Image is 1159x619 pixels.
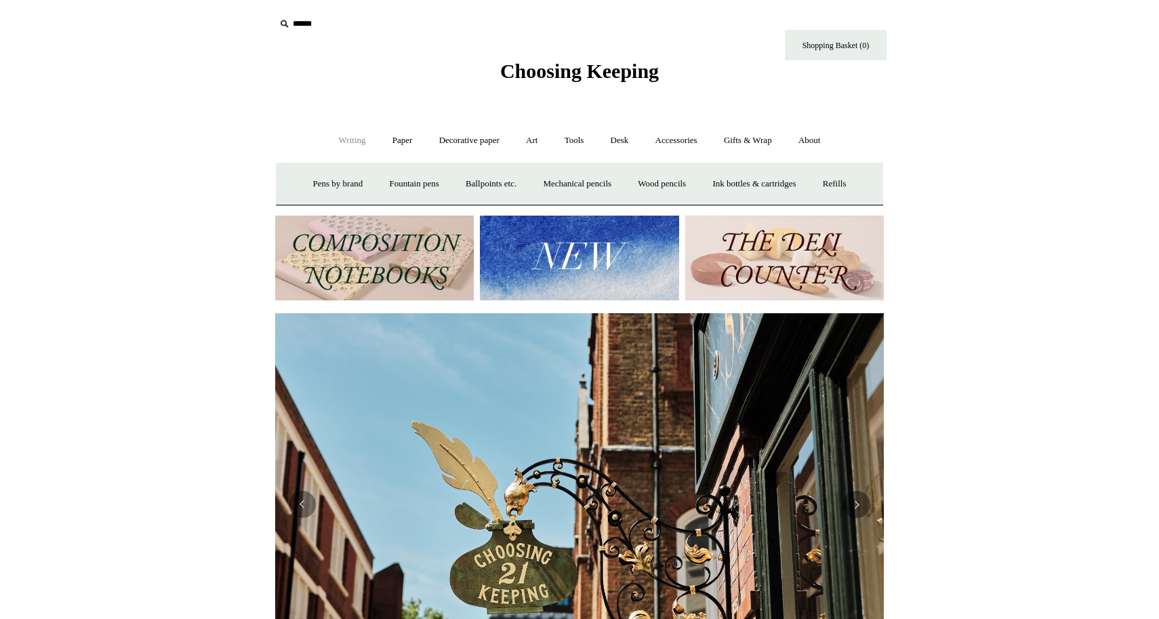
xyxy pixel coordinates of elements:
[453,166,529,202] a: Ballpoints etc.
[626,166,698,202] a: Wood pencils
[514,123,550,159] a: Art
[531,166,624,202] a: Mechanical pencils
[275,216,474,300] img: 202302 Composition ledgers.jpg__PID:69722ee6-fa44-49dd-a067-31375e5d54ec
[643,123,710,159] a: Accessories
[785,30,887,60] a: Shopping Basket (0)
[377,166,451,202] a: Fountain pens
[552,123,596,159] a: Tools
[598,123,641,159] a: Desk
[327,123,378,159] a: Writing
[811,166,859,202] a: Refills
[289,491,316,518] button: Previous
[427,123,512,159] a: Decorative paper
[685,216,884,300] img: The Deli Counter
[480,216,678,300] img: New.jpg__PID:f73bdf93-380a-4a35-bcfe-7823039498e1
[380,123,425,159] a: Paper
[500,71,659,80] a: Choosing Keeping
[786,123,833,159] a: About
[301,166,375,202] a: Pens by brand
[843,491,870,518] button: Next
[500,60,659,82] span: Choosing Keeping
[700,166,808,202] a: Ink bottles & cartridges
[712,123,784,159] a: Gifts & Wrap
